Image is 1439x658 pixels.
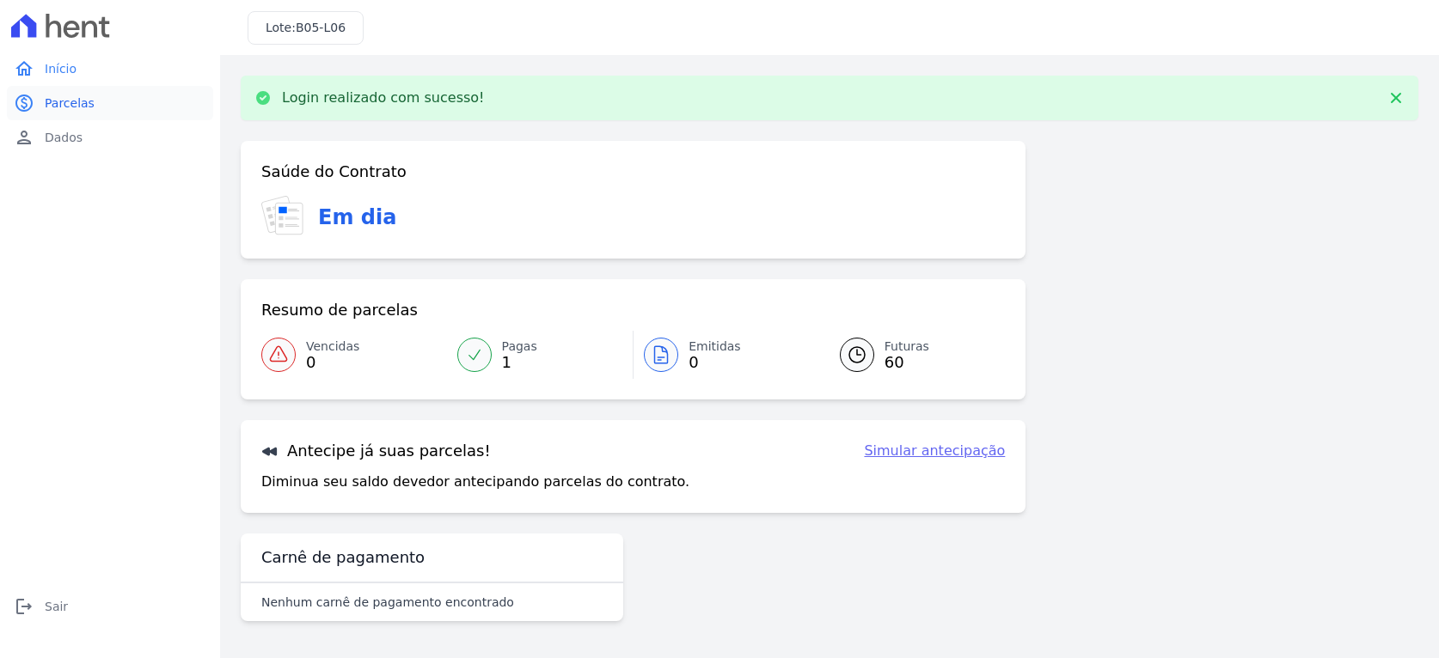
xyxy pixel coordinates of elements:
[885,338,929,356] span: Futuras
[864,441,1005,461] a: Simular antecipação
[296,21,346,34] span: B05-L06
[689,356,741,369] span: 0
[261,331,447,379] a: Vencidas 0
[45,94,95,112] span: Parcelas
[261,161,407,182] h3: Saúde do Contrato
[261,472,689,492] p: Diminua seu saldo devedor antecipando parcelas do contrato.
[14,93,34,113] i: paid
[502,338,537,356] span: Pagas
[45,129,83,146] span: Dados
[819,331,1006,379] a: Futuras 60
[266,19,346,37] h3: Lote:
[502,356,537,369] span: 1
[7,52,213,86] a: homeInício
[261,547,425,568] h3: Carnê de pagamento
[45,598,68,615] span: Sair
[7,589,213,624] a: logoutSair
[261,594,514,611] p: Nenhum carnê de pagamento encontrado
[261,441,491,461] h3: Antecipe já suas parcelas!
[7,86,213,120] a: paidParcelas
[45,60,77,77] span: Início
[261,300,418,320] h3: Resumo de parcelas
[7,120,213,155] a: personDados
[689,338,741,356] span: Emitidas
[14,127,34,148] i: person
[447,331,634,379] a: Pagas 1
[282,89,485,107] p: Login realizado com sucesso!
[634,331,819,379] a: Emitidas 0
[14,596,34,617] i: logout
[318,202,396,233] h3: Em dia
[306,338,359,356] span: Vencidas
[14,58,34,79] i: home
[885,356,929,369] span: 60
[306,356,359,369] span: 0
